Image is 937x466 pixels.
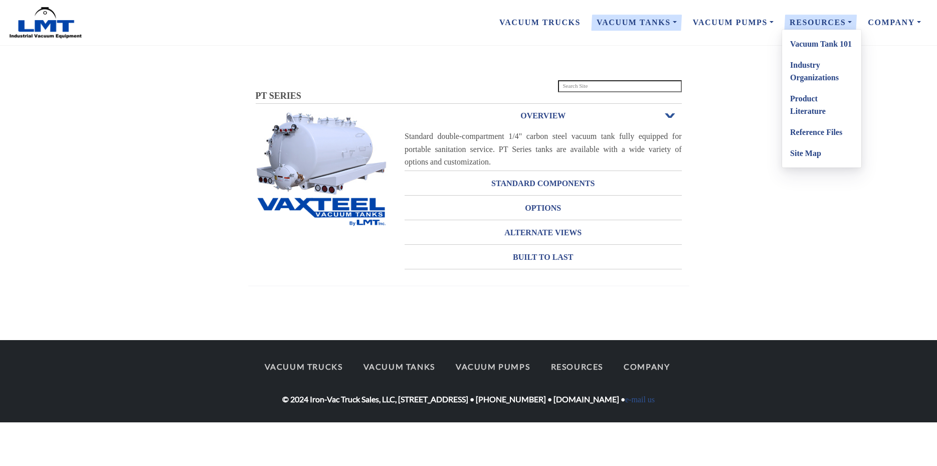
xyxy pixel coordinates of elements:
[256,196,388,227] img: Stacks Image 111563
[615,356,679,377] a: Company
[354,356,444,377] a: Vacuum Tanks
[782,12,860,33] a: Resources
[405,176,682,192] h3: STANDARD COMPONENTS
[625,395,655,404] a: e-mail us
[782,122,861,143] a: Reference Files
[491,12,589,33] a: Vacuum Trucks
[541,356,612,377] a: Resources
[405,221,682,244] a: ALTERNATE VIEWS
[256,91,301,101] span: PT SERIES
[256,111,388,195] img: Stacks Image 10360
[664,112,677,119] span: Open or Close
[447,356,539,377] a: Vacuum Pumps
[558,80,682,92] input: Search Site
[405,249,682,265] h3: BUILT TO LAST
[782,34,861,55] a: Vacuum Tank 101
[405,225,682,241] h3: ALTERNATE VIEWS
[405,196,682,220] a: OPTIONS
[685,12,782,33] a: Vacuum Pumps
[405,104,682,127] a: OVERVIEWOpen or Close
[589,12,685,33] a: Vacuum Tanks
[405,245,682,269] a: BUILT TO LAST
[405,130,682,169] div: Standard double-compartment 1/4" carbon steel vacuum tank fully equipped for portable sanitation ...
[405,200,682,216] h3: OPTIONS
[256,356,352,377] a: Vacuum Trucks
[860,12,929,33] a: Company
[8,7,83,39] img: LMT
[248,356,689,406] div: © 2024 Iron-Vac Truck Sales, LLC, [STREET_ADDRESS] • [PHONE_NUMBER] • [DOMAIN_NAME] •
[782,88,861,122] a: Product Literature
[782,143,861,164] a: Site Map
[782,55,861,88] a: Industry Organizations
[405,108,682,124] h3: OVERVIEW
[405,172,682,195] a: STANDARD COMPONENTS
